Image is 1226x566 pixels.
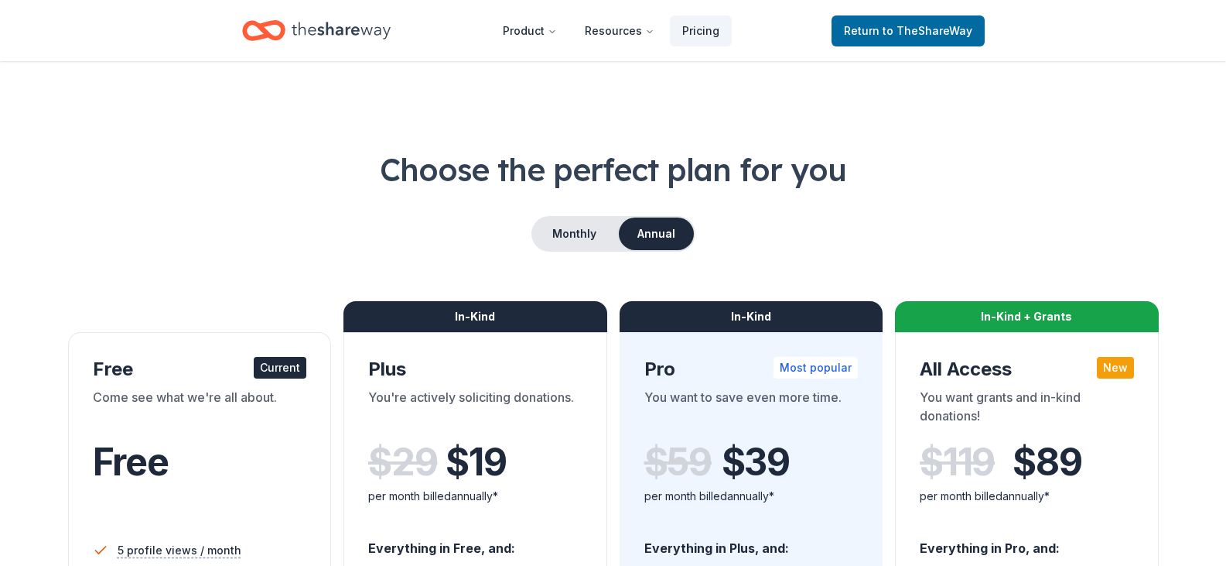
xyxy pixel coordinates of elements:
[368,526,582,558] div: Everything in Free, and:
[920,487,1134,506] div: per month billed annually*
[533,218,616,250] button: Monthly
[254,357,306,379] div: Current
[1097,357,1134,379] div: New
[490,15,569,46] button: Product
[644,357,859,382] div: Pro
[93,357,307,382] div: Free
[920,357,1134,382] div: All Access
[920,388,1134,431] div: You want grants and in-kind donations!
[883,24,972,37] span: to TheShareWay
[490,12,732,49] nav: Main
[93,388,307,431] div: Come see what we're all about.
[670,15,732,46] a: Pricing
[774,357,858,379] div: Most popular
[844,22,972,40] span: Return
[93,439,169,485] span: Free
[368,357,582,382] div: Plus
[644,388,859,431] div: You want to save even more time.
[620,301,883,332] div: In-Kind
[368,388,582,431] div: You're actively soliciting donations.
[920,526,1134,558] div: Everything in Pro, and:
[368,487,582,506] div: per month billed annually*
[619,218,694,250] button: Annual
[644,526,859,558] div: Everything in Plus, and:
[343,301,607,332] div: In-Kind
[895,301,1159,332] div: In-Kind + Grants
[832,15,985,46] a: Returnto TheShareWay
[722,441,790,484] span: $ 39
[118,541,241,560] span: 5 profile views / month
[242,12,391,49] a: Home
[1013,441,1081,484] span: $ 89
[572,15,667,46] button: Resources
[446,441,506,484] span: $ 19
[644,487,859,506] div: per month billed annually*
[62,148,1164,191] h1: Choose the perfect plan for you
